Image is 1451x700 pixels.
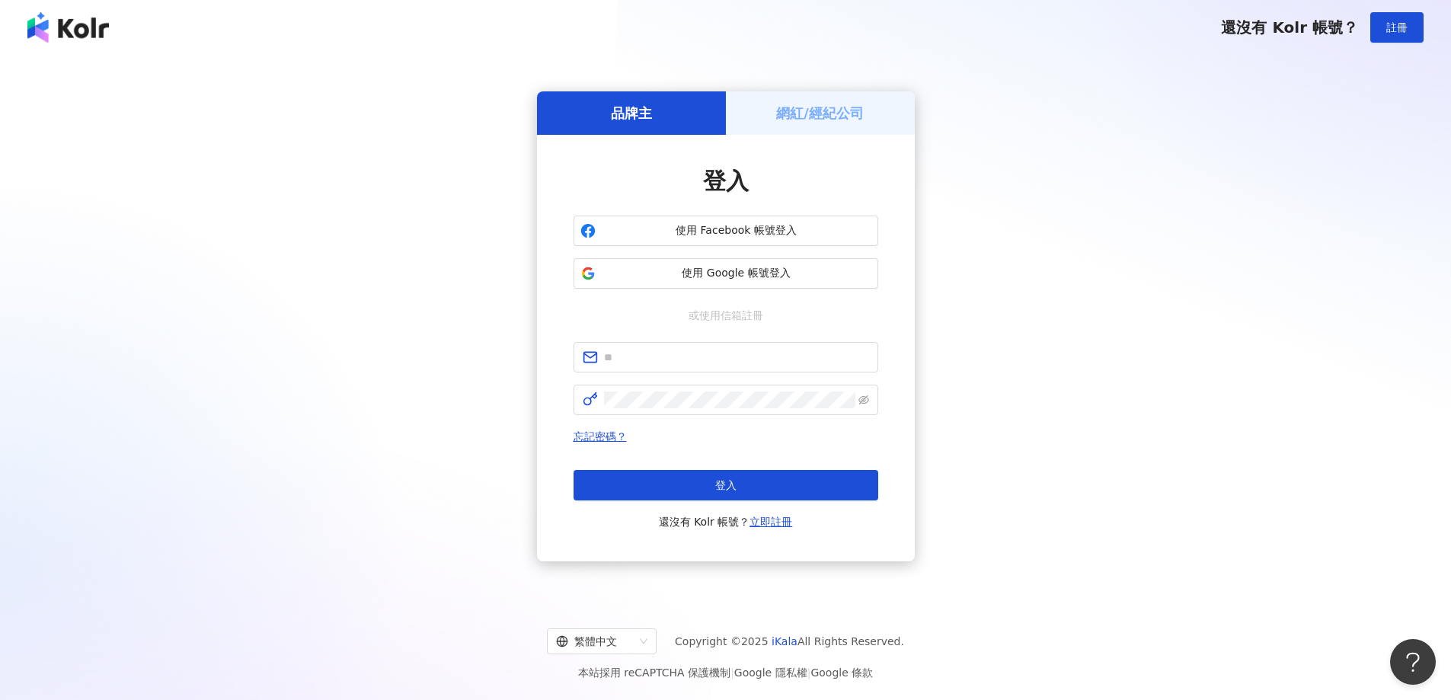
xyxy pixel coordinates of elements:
[703,168,749,194] span: 登入
[1221,18,1358,37] span: 還沒有 Kolr 帳號？
[749,516,792,528] a: 立即註冊
[1390,639,1436,685] iframe: Help Scout Beacon - Open
[858,395,869,405] span: eye-invisible
[776,104,864,123] h5: 網紅/經紀公司
[730,666,734,679] span: |
[574,216,878,246] button: 使用 Facebook 帳號登入
[1370,12,1424,43] button: 註冊
[659,513,793,531] span: 還沒有 Kolr 帳號？
[556,629,634,654] div: 繁體中文
[602,266,871,281] span: 使用 Google 帳號登入
[611,104,652,123] h5: 品牌主
[675,632,904,650] span: Copyright © 2025 All Rights Reserved.
[602,223,871,238] span: 使用 Facebook 帳號登入
[574,470,878,500] button: 登入
[678,307,774,324] span: 或使用信箱註冊
[574,430,627,443] a: 忘記密碼？
[578,663,873,682] span: 本站採用 reCAPTCHA 保護機制
[807,666,811,679] span: |
[810,666,873,679] a: Google 條款
[574,258,878,289] button: 使用 Google 帳號登入
[772,635,797,647] a: iKala
[715,479,737,491] span: 登入
[734,666,807,679] a: Google 隱私權
[27,12,109,43] img: logo
[1386,21,1408,34] span: 註冊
